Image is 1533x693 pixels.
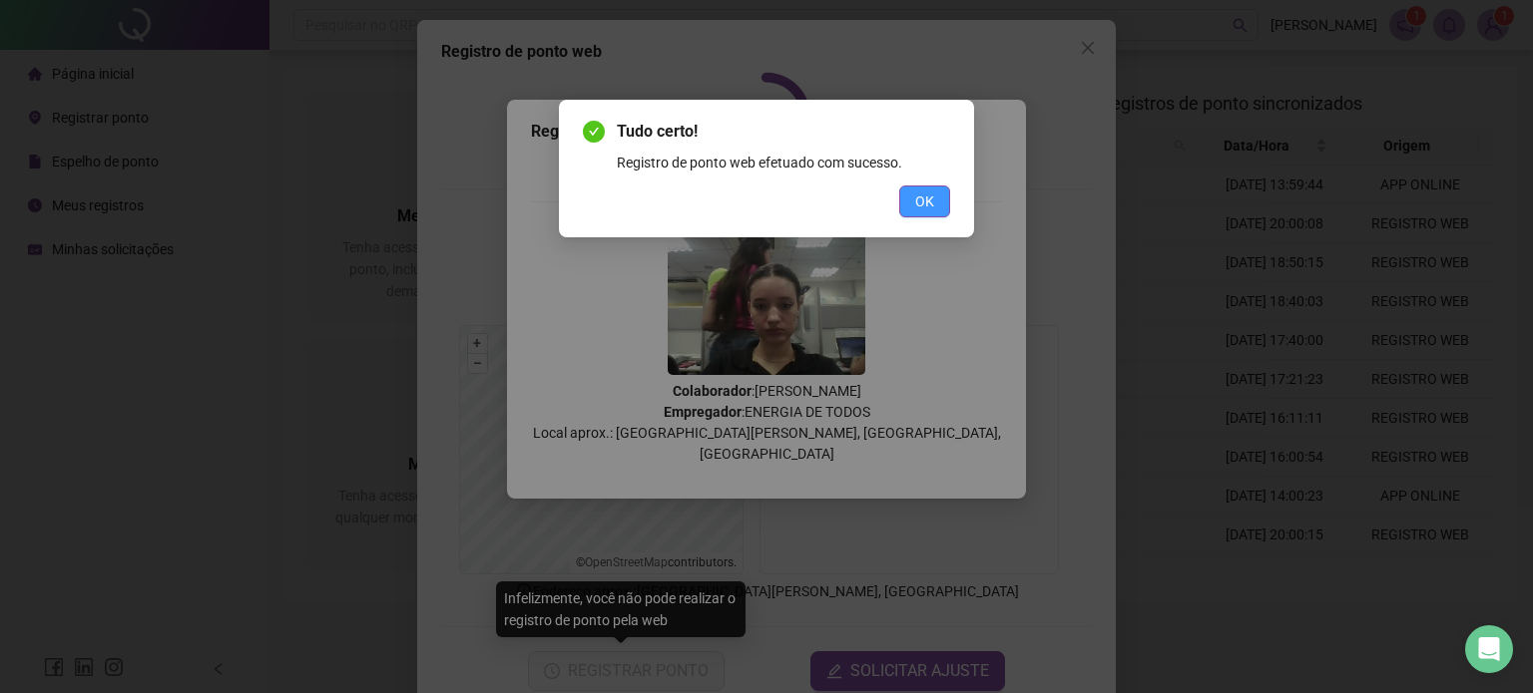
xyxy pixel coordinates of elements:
[583,121,605,143] span: check-circle
[617,152,950,173] div: Registro de ponto web efetuado com sucesso.
[915,190,934,212] span: OK
[617,120,950,144] span: Tudo certo!
[899,185,950,217] button: OK
[1465,625,1513,673] div: Open Intercom Messenger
